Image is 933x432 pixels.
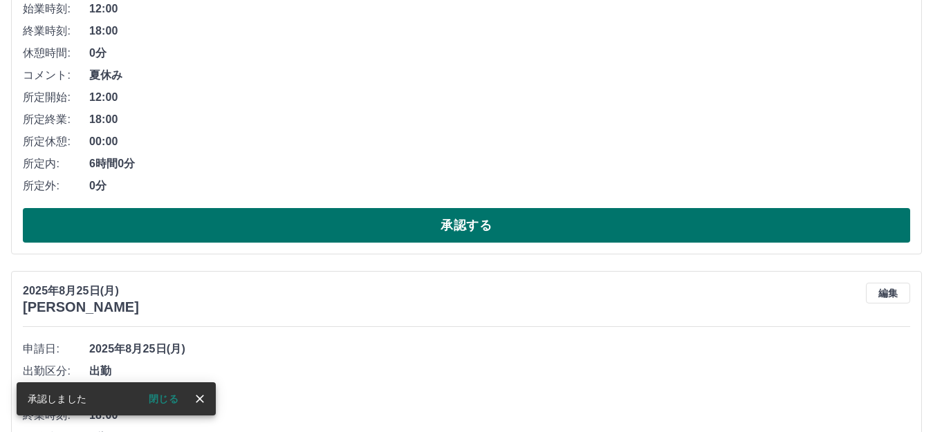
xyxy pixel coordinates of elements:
[23,363,89,379] span: 出勤区分:
[23,407,89,424] span: 終業時刻:
[23,111,89,128] span: 所定終業:
[89,1,910,17] span: 12:00
[89,23,910,39] span: 18:00
[23,283,139,299] p: 2025年8月25日(月)
[23,45,89,62] span: 休憩時間:
[23,178,89,194] span: 所定外:
[23,299,139,315] h3: [PERSON_NAME]
[23,67,89,84] span: コメント:
[23,208,910,243] button: 承認する
[89,341,910,357] span: 2025年8月25日(月)
[89,156,910,172] span: 6時間0分
[89,178,910,194] span: 0分
[23,1,89,17] span: 始業時刻:
[28,386,86,411] div: 承認しました
[89,363,910,379] span: 出勤
[190,388,210,409] button: close
[89,89,910,106] span: 12:00
[89,67,910,84] span: 夏休み
[866,283,910,303] button: 編集
[89,133,910,150] span: 00:00
[89,45,910,62] span: 0分
[23,341,89,357] span: 申請日:
[89,407,910,424] span: 18:00
[89,385,910,402] span: 13:00
[89,111,910,128] span: 18:00
[23,23,89,39] span: 終業時刻:
[23,89,89,106] span: 所定開始:
[23,133,89,150] span: 所定休憩:
[138,388,190,409] button: 閉じる
[23,156,89,172] span: 所定内:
